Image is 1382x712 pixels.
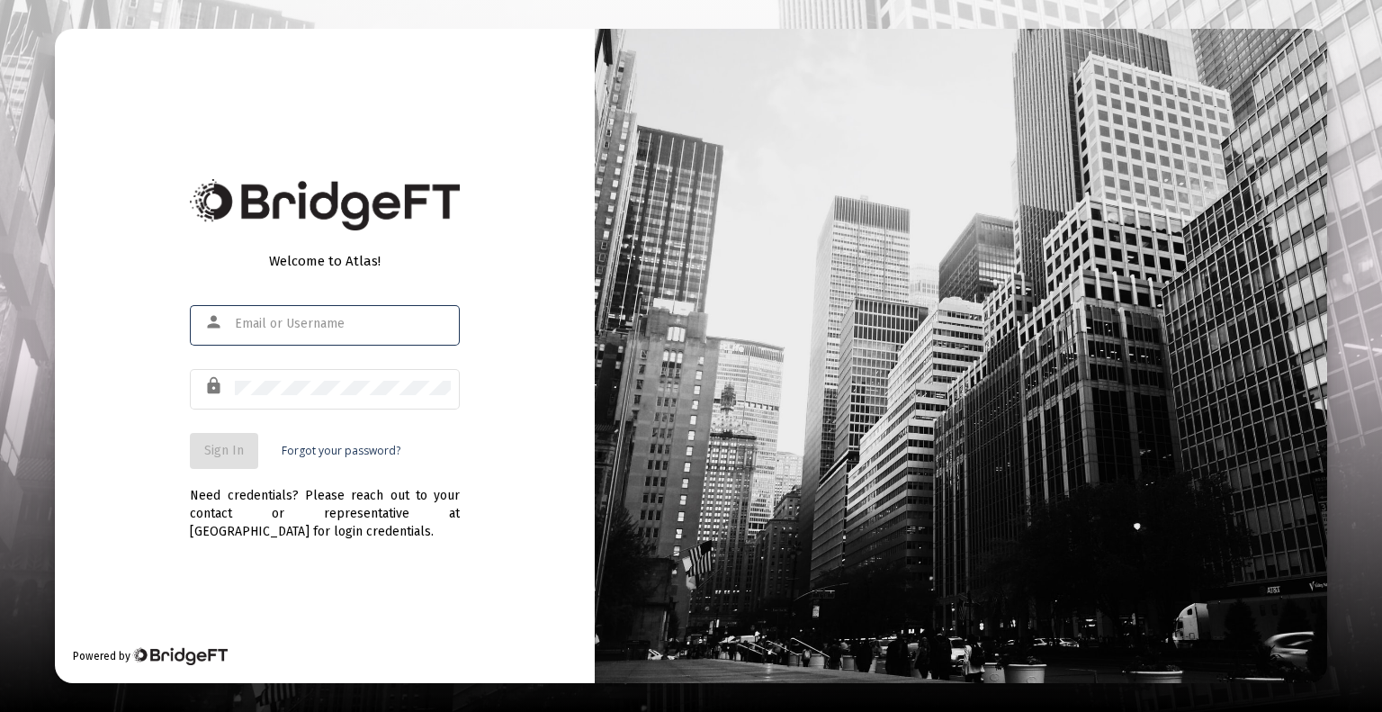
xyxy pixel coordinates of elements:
img: Bridge Financial Technology Logo [190,179,460,230]
mat-icon: person [204,311,226,333]
span: Sign In [204,443,244,458]
img: Bridge Financial Technology Logo [132,647,227,665]
div: Need credentials? Please reach out to your contact or representative at [GEOGRAPHIC_DATA] for log... [190,469,460,541]
mat-icon: lock [204,375,226,397]
div: Welcome to Atlas! [190,252,460,270]
a: Forgot your password? [282,442,400,460]
button: Sign In [190,433,258,469]
input: Email or Username [235,317,451,331]
div: Powered by [73,647,227,665]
